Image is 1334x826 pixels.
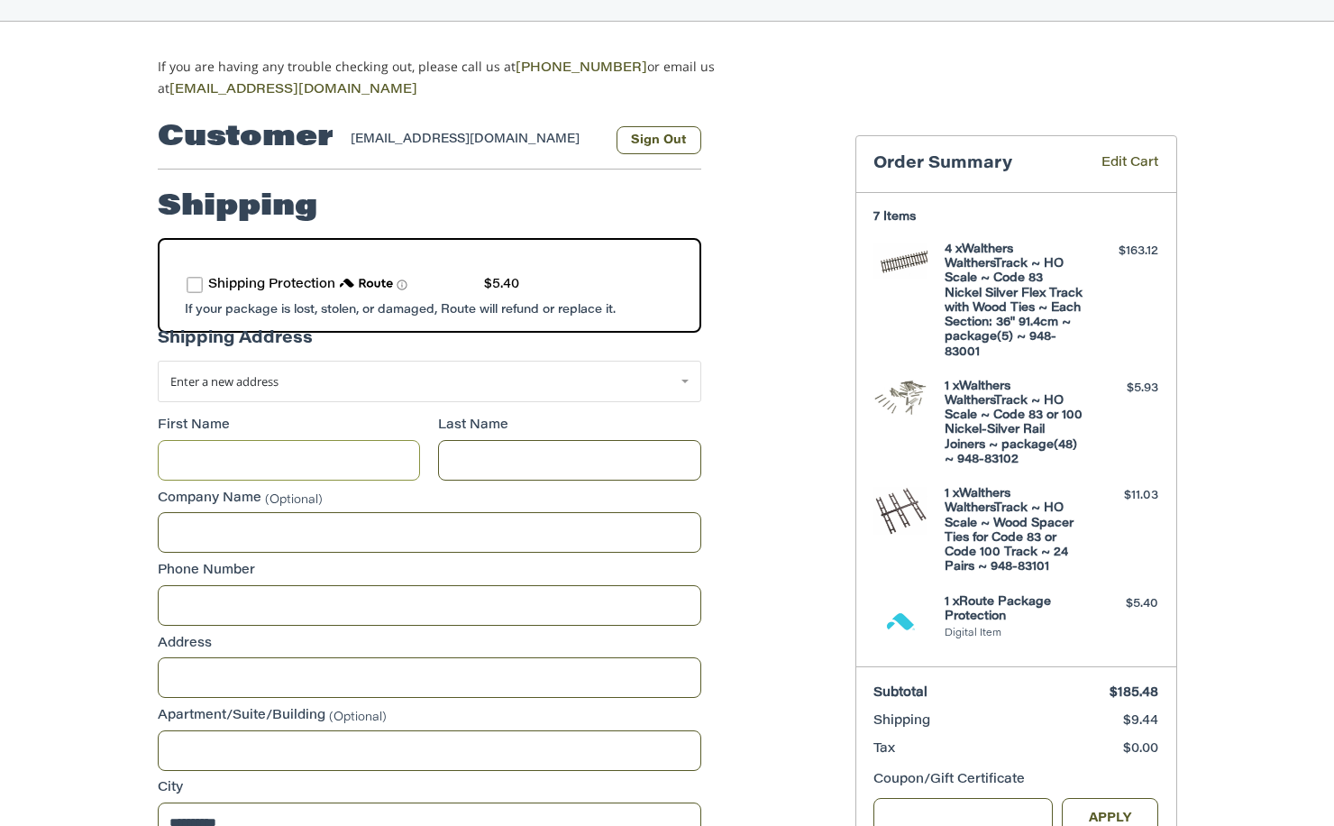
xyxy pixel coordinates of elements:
h4: 1 x Route Package Protection [945,595,1083,625]
div: $163.12 [1087,243,1158,261]
h2: Customer [158,120,333,156]
legend: Shipping Address [158,327,313,361]
a: [PHONE_NUMBER] [516,62,647,75]
h4: 1 x Walthers WalthersTrack ~ HO Scale ~ Code 83 or 100 Nickel-Silver Rail Joiners ~ package(48) ~... [945,380,1083,468]
label: Apartment/Suite/Building [158,707,701,726]
h4: 4 x Walthers WalthersTrack ~ HO Scale ~ Code 83 Nickel Silver Flex Track with Wood Ties ~ Each Se... [945,243,1083,360]
button: Sign Out [617,126,701,154]
a: [EMAIL_ADDRESS][DOMAIN_NAME] [169,84,417,96]
span: Shipping Protection [208,279,335,291]
div: $5.93 [1087,380,1158,398]
label: Address [158,635,701,654]
label: City [158,779,701,798]
span: If your package is lost, stolen, or damaged, Route will refund or replace it. [185,304,616,316]
span: Enter a new address [170,373,279,390]
a: Enter or select a different address [158,361,701,402]
label: Phone Number [158,562,701,581]
small: (Optional) [265,493,323,505]
small: (Optional) [329,711,387,722]
span: $0.00 [1123,743,1158,756]
div: [EMAIL_ADDRESS][DOMAIN_NAME] [351,131,598,154]
span: Learn more [397,280,407,290]
span: Subtotal [873,687,927,700]
span: $9.44 [1123,715,1158,728]
h2: Shipping [158,189,317,225]
li: Digital Item [945,627,1083,642]
label: Company Name [158,490,701,509]
h4: 1 x Walthers WalthersTrack ~ HO Scale ~ Wood Spacer Ties for Code 83 or Code 100 Track ~ 24 Pairs... [945,487,1083,575]
h3: 7 Items [873,210,1158,225]
div: route shipping protection selector element [187,267,672,304]
a: Edit Cart [1075,154,1158,175]
div: $5.40 [1087,595,1158,613]
div: $11.03 [1087,487,1158,505]
span: Shipping [873,715,930,728]
div: Coupon/Gift Certificate [873,771,1158,790]
label: First Name [158,417,421,436]
h3: Order Summary [873,154,1075,175]
span: $185.48 [1110,687,1158,700]
label: Last Name [438,417,701,436]
span: Tax [873,743,895,756]
div: $5.40 [484,276,519,295]
p: If you are having any trouble checking out, please call us at or email us at [158,57,772,100]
